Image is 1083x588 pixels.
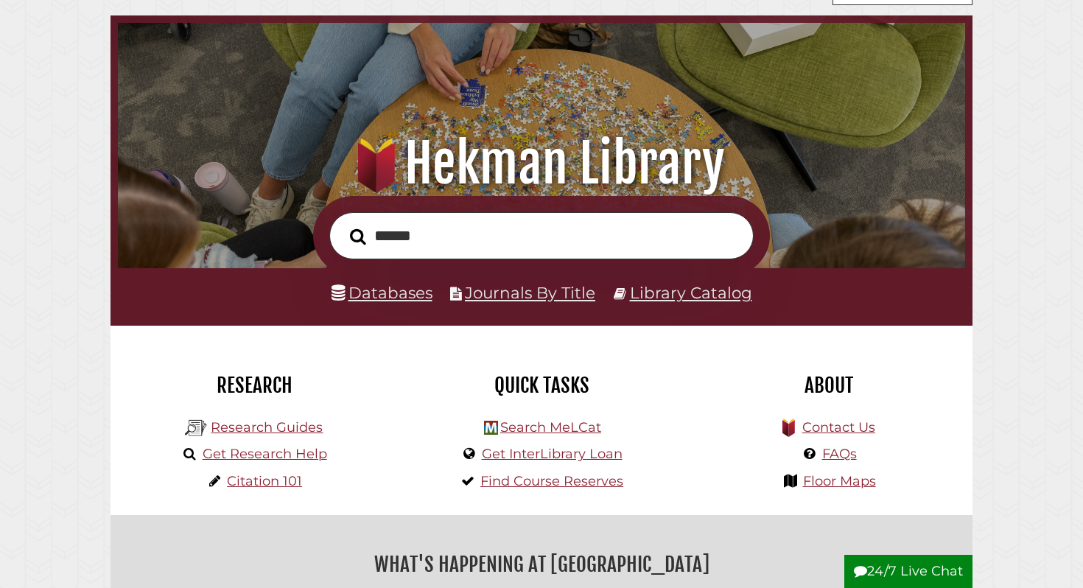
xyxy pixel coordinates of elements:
[482,446,623,462] a: Get InterLibrary Loan
[480,473,623,489] a: Find Course Reserves
[203,446,327,462] a: Get Research Help
[211,419,323,435] a: Research Guides
[802,419,875,435] a: Contact Us
[350,228,366,245] i: Search
[465,283,595,302] a: Journals By Title
[134,131,949,196] h1: Hekman Library
[185,417,207,439] img: Hekman Library Logo
[332,283,432,302] a: Databases
[822,446,857,462] a: FAQs
[484,421,498,435] img: Hekman Library Logo
[227,473,302,489] a: Citation 101
[696,373,961,398] h2: About
[409,373,674,398] h2: Quick Tasks
[343,224,374,249] button: Search
[630,283,752,302] a: Library Catalog
[803,473,876,489] a: Floor Maps
[500,419,601,435] a: Search MeLCat
[122,547,961,581] h2: What's Happening at [GEOGRAPHIC_DATA]
[122,373,387,398] h2: Research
